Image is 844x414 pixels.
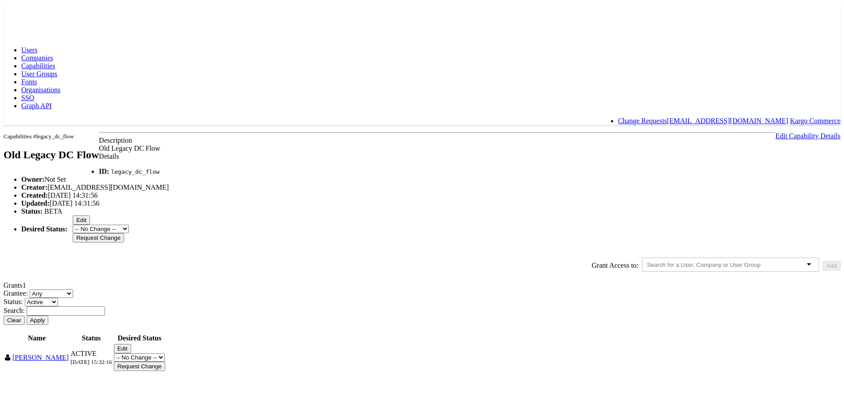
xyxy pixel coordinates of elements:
[21,54,53,62] a: Companies
[21,199,840,207] li: [DATE] 14:31:56
[618,117,667,125] a: Change Requests
[21,191,840,199] li: [DATE] 14:31:56
[114,344,131,353] button: Edit
[21,207,43,215] b: Status:
[21,46,37,54] a: Users
[12,354,69,361] a: [PERSON_NAME]
[4,281,840,289] div: Grants
[70,350,97,357] span: ACTIVE
[99,168,109,175] b: ID:
[790,117,840,125] a: Kargo Commerce
[21,176,840,184] li: Not Set
[70,334,113,343] th: Status
[113,334,166,343] th: Desired Status
[647,262,776,268] input: Search for a User, Company or User Group
[4,133,74,140] small: Capabilities #legacy_dc_flow
[21,70,57,78] a: User Groups
[4,137,840,145] div: Description
[21,176,44,183] b: Owner:
[21,62,55,70] a: Capabilities
[4,298,23,305] span: Status:
[775,132,840,140] a: Edit Capability Details
[21,86,61,94] a: Organisations
[21,94,34,102] a: SSO
[21,184,47,191] b: Creator:
[4,316,25,325] button: Clear
[592,262,639,269] label: Grant Access to:
[667,117,788,125] a: [EMAIL_ADDRESS][DOMAIN_NAME]
[111,168,159,175] code: legacy_dc_flow
[21,199,50,207] b: Updated:
[73,233,124,242] input: Request Change
[4,149,99,161] h2: Old Legacy DC Flow
[823,261,840,270] button: Add
[4,307,25,314] span: Search:
[21,102,52,109] a: Graph API
[21,225,67,233] b: Desired Status:
[4,289,28,297] span: Grantee:
[4,152,840,160] div: Details
[4,145,840,152] div: Old Legacy DC Flow
[21,184,840,191] li: [EMAIL_ADDRESS][DOMAIN_NAME]
[114,362,165,371] input: Request Change
[27,316,48,325] button: Apply
[5,354,11,361] span: User
[21,191,48,199] b: Created:
[73,215,90,225] button: Edit
[44,207,62,215] span: BETA
[4,334,69,343] th: Name
[23,281,26,289] span: 1
[21,78,37,86] a: Fonts
[70,359,112,365] span: [DATE] 15:32:16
